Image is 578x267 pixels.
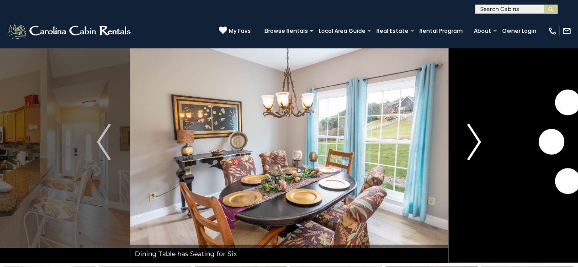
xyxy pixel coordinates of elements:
[314,25,370,37] a: Local Area Guide
[7,22,133,40] img: White-1-2.png
[498,25,541,37] a: Owner Login
[469,25,496,37] a: About
[229,27,251,35] span: My Favs
[548,26,557,36] img: phone-regular-white.png
[467,124,481,160] img: arrow
[562,26,571,36] img: mail-regular-white.png
[97,124,111,160] img: arrow
[372,25,413,37] a: Real Estate
[448,21,500,263] button: Next
[415,25,467,37] a: Rental Program
[78,21,130,263] button: Previous
[219,26,251,36] a: My Favs
[130,245,448,263] div: Dining Table has Seating for Six
[260,25,313,37] a: Browse Rentals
